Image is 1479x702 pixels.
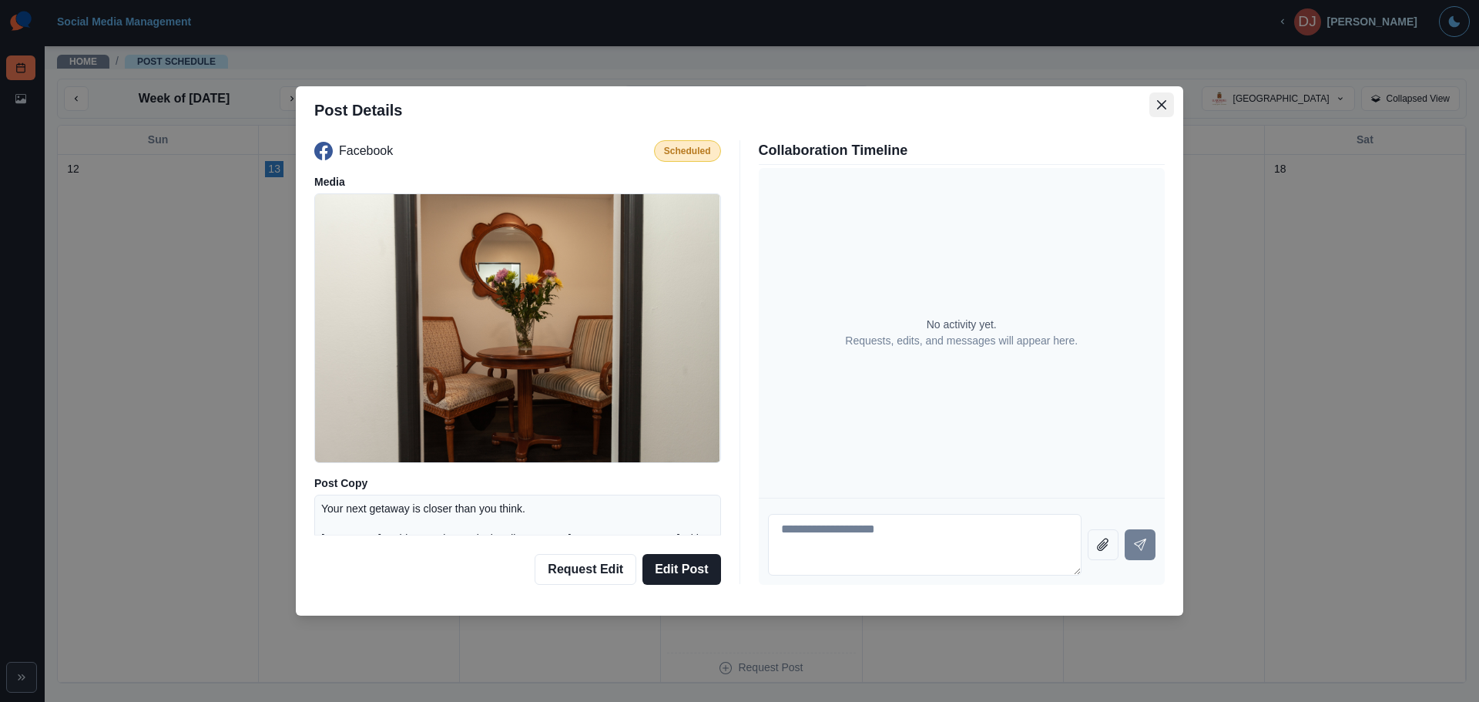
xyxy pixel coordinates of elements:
p: Facebook [339,142,393,160]
p: Collaboration Timeline [759,140,1165,161]
img: ktotulebn4ositkrlols [315,193,719,463]
button: Close [1149,92,1174,117]
button: Edit Post [642,554,720,585]
p: No activity yet. [927,317,997,333]
p: Media [314,174,721,190]
header: Post Details [296,86,1183,134]
p: Your next getaway is closer than you think. [US_STATE] residents enjoy exclusive discounts at [GE... [321,502,714,576]
p: Post Copy [314,475,721,492]
p: Scheduled [664,144,711,158]
button: Attach file [1088,529,1118,560]
button: Request Edit [535,554,636,585]
p: Requests, edits, and messages will appear here. [845,333,1078,349]
button: Send message [1125,529,1155,560]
